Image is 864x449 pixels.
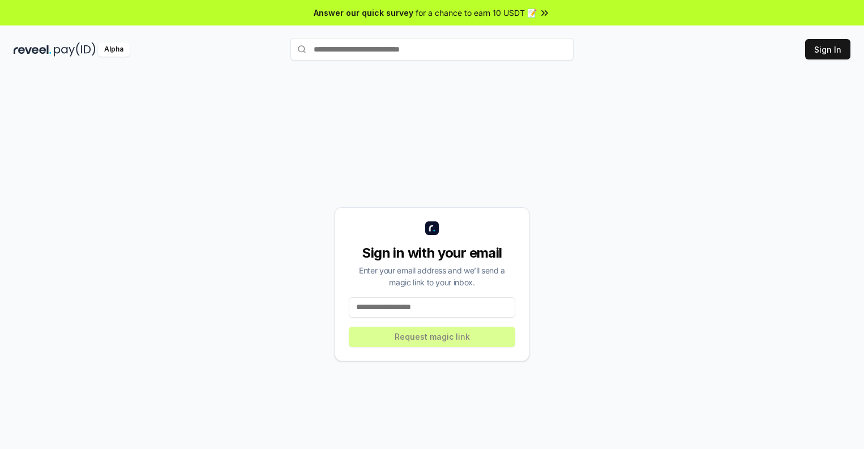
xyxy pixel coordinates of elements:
[349,264,515,288] div: Enter your email address and we’ll send a magic link to your inbox.
[805,39,850,59] button: Sign In
[54,42,96,57] img: pay_id
[425,221,439,235] img: logo_small
[314,7,413,19] span: Answer our quick survey
[349,244,515,262] div: Sign in with your email
[14,42,52,57] img: reveel_dark
[98,42,130,57] div: Alpha
[416,7,537,19] span: for a chance to earn 10 USDT 📝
